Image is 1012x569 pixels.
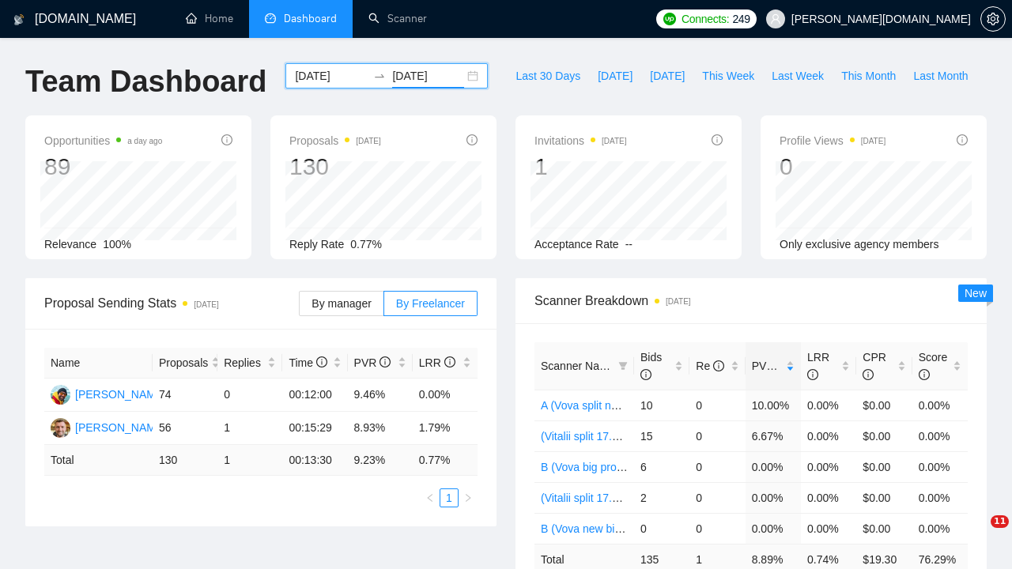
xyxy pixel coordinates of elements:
[663,13,676,25] img: upwork-logo.png
[515,67,580,85] span: Last 30 Days
[589,63,641,89] button: [DATE]
[634,390,689,420] td: 10
[541,360,614,372] span: Scanner Name
[980,6,1006,32] button: setting
[159,354,208,371] span: Proposals
[752,360,789,372] span: PVR
[44,348,153,379] th: Name
[702,67,754,85] span: This Week
[634,420,689,451] td: 15
[356,137,380,145] time: [DATE]
[153,412,217,445] td: 56
[392,67,464,85] input: End date
[780,131,885,150] span: Profile Views
[634,451,689,482] td: 6
[682,10,729,28] span: Connects:
[463,493,473,503] span: right
[841,67,896,85] span: This Month
[153,379,217,412] td: 74
[958,515,996,553] iframe: Intercom live chat
[780,152,885,182] div: 0
[912,482,968,513] td: 0.00%
[466,134,478,145] span: info-circle
[980,13,1006,25] a: setting
[634,513,689,544] td: 0
[640,351,662,381] span: Bids
[912,390,968,420] td: 0.00%
[459,488,478,507] button: right
[103,238,131,251] span: 100%
[861,137,885,145] time: [DATE]
[419,356,455,369] span: LRR
[618,361,628,371] span: filter
[282,379,347,412] td: 00:12:00
[913,67,968,85] span: Last Month
[919,369,930,380] span: info-circle
[425,493,435,503] span: left
[541,430,774,443] a: (Vitalii split 17.09) Full-stack (NO prompt 01.07)
[689,451,745,482] td: 0
[625,238,632,251] span: --
[856,420,912,451] td: $0.00
[689,513,745,544] td: 0
[615,354,631,378] span: filter
[807,351,829,381] span: LRR
[440,488,459,507] li: 1
[289,152,381,182] div: 130
[732,10,750,28] span: 249
[541,492,775,504] a: (Vitalii split 17.09) AI Python (NO Prompt 01.07)
[763,63,833,89] button: Last Week
[991,515,1009,528] span: 11
[444,356,455,367] span: info-circle
[316,356,327,367] span: info-circle
[863,351,886,381] span: CPR
[602,137,626,145] time: [DATE]
[696,360,724,372] span: Re
[650,67,685,85] span: [DATE]
[981,13,1005,25] span: setting
[534,291,968,311] span: Scanner Breakdown
[25,63,266,100] h1: Team Dashboard
[282,412,347,445] td: 00:15:29
[919,351,948,381] span: Score
[51,387,166,400] a: VS[PERSON_NAME]
[693,63,763,89] button: This Week
[801,420,856,451] td: 0.00%
[153,348,217,379] th: Proposals
[295,67,367,85] input: Start date
[373,70,386,82] span: to
[912,451,968,482] td: 0.00%
[224,354,264,371] span: Replies
[396,297,465,310] span: By Freelancer
[289,238,344,251] span: Reply Rate
[666,297,690,306] time: [DATE]
[856,451,912,482] td: $0.00
[801,482,856,513] td: 0.00%
[373,70,386,82] span: swap-right
[421,488,440,507] li: Previous Page
[44,131,162,150] span: Opportunities
[801,513,856,544] td: 0.00%
[772,67,824,85] span: Last Week
[194,300,218,309] time: [DATE]
[746,482,801,513] td: 0.00%
[712,134,723,145] span: info-circle
[217,348,282,379] th: Replies
[801,451,856,482] td: 0.00%
[51,418,70,438] img: VS
[44,238,96,251] span: Relevance
[289,356,327,369] span: Time
[534,152,627,182] div: 1
[289,131,381,150] span: Proposals
[127,137,162,145] time: a day ago
[413,379,478,412] td: 0.00%
[833,63,904,89] button: This Month
[689,482,745,513] td: 0
[459,488,478,507] li: Next Page
[541,399,684,412] a: A (Vova split new 18.09) Mvp
[348,412,413,445] td: 8.93%
[807,369,818,380] span: info-circle
[44,293,299,313] span: Proposal Sending Stats
[421,488,440,507] button: left
[777,360,788,371] span: info-circle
